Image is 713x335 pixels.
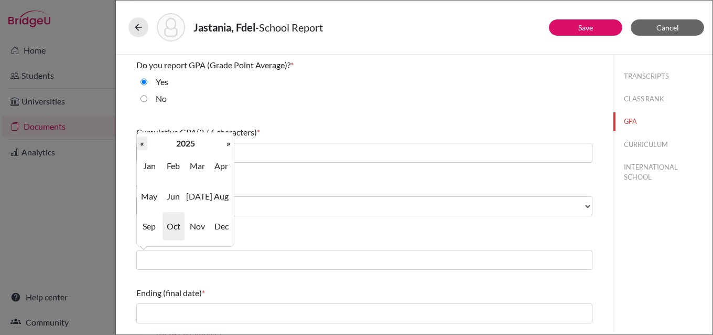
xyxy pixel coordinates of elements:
span: Sep [138,212,160,240]
span: Mar [186,152,208,180]
span: Aug [210,182,232,211]
span: Ending (final date) [136,288,202,298]
th: » [223,137,234,150]
span: (3 / 6 characters) [197,127,257,137]
span: Apr [210,152,232,180]
button: GPA [613,112,712,131]
span: Oct [163,212,185,240]
th: 2025 [147,137,223,150]
span: Nov [186,212,208,240]
label: No [156,92,167,105]
label: Yes [156,76,168,88]
th: « [137,137,147,150]
span: Jun [163,182,185,211]
span: Dec [210,212,232,240]
span: - School Report [255,21,323,34]
button: TRANSCRIPTS [613,67,712,86]
span: [DATE] [186,182,208,211]
button: INTERNATIONAL SCHOOL [613,158,712,186]
button: CLASS RANK [613,90,712,108]
span: Cumulative GPA [136,127,197,137]
span: Feb [163,152,185,180]
span: Do you report GPA (Grade Point Average)? [136,60,290,70]
strong: Jastania, Fdel [193,21,255,34]
span: May [138,182,160,211]
button: CURRICULUM [613,135,712,154]
span: Jan [138,152,160,180]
